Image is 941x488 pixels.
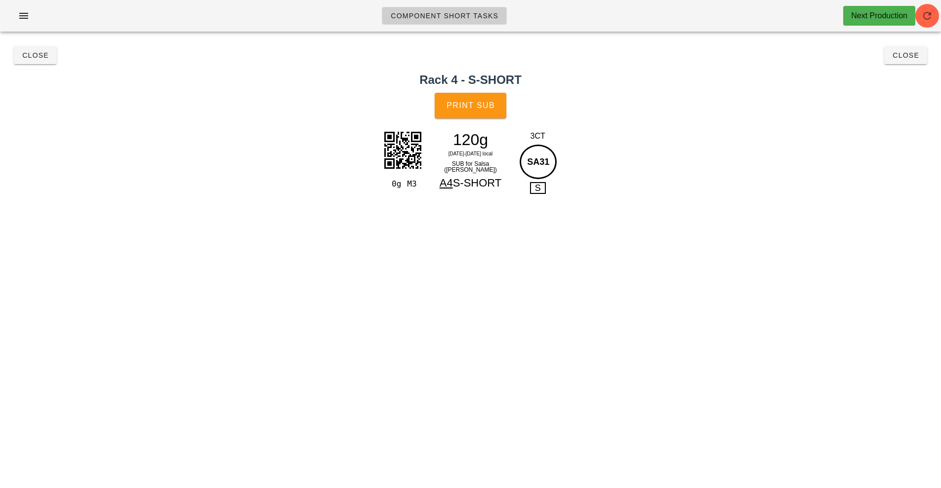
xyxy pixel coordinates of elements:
[382,7,507,25] a: Component Short Tasks
[453,177,502,189] span: S-SHORT
[428,159,514,175] div: SUB for Salsa ([PERSON_NAME])
[884,46,927,64] button: Close
[428,132,514,147] div: 120g
[403,178,423,190] div: M3
[892,51,919,59] span: Close
[440,177,453,189] span: A4
[6,71,935,89] h2: Rack 4 - S-SHORT
[378,125,427,175] img: LIuBVNkSO1KGEfGMhckqIah17yQMdsAkwjydEJUEdh1X7ri99ThX9aFMPIScCaiKUU5z777JCyAaEdJEQP+8ILDX1ADmHQAiZ...
[383,178,403,190] div: 0g
[517,130,558,142] div: 3CT
[449,151,493,156] span: [DATE]-[DATE] local
[435,93,507,118] button: Print Sub
[446,101,495,110] span: Print Sub
[851,10,907,22] div: Next Production
[390,12,498,20] span: Component Short Tasks
[530,182,546,194] span: S
[520,145,557,179] div: SA31
[22,51,49,59] span: Close
[14,46,57,64] button: Close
